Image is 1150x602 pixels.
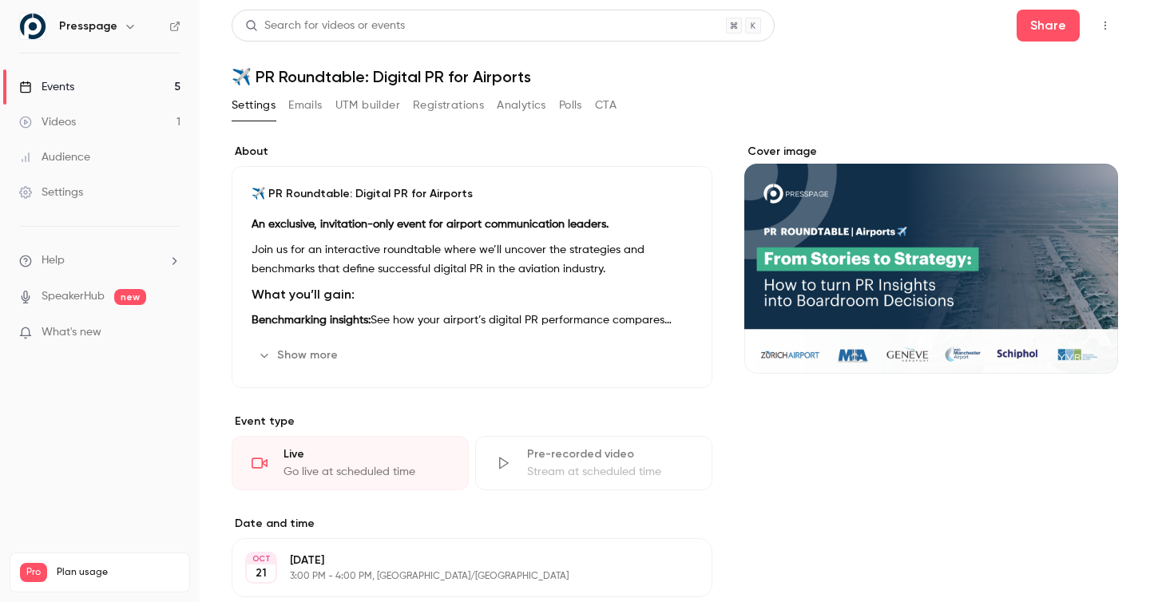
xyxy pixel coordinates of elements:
[527,446,692,462] div: Pre-recorded video
[42,252,65,269] span: Help
[232,516,712,532] label: Date and time
[744,144,1118,160] label: Cover image
[232,67,1118,86] h1: ✈️ PR Roundtable: Digital PR for Airports
[290,570,628,583] p: 3:00 PM - 4:00 PM, [GEOGRAPHIC_DATA]/[GEOGRAPHIC_DATA]
[19,149,90,165] div: Audience
[475,436,712,490] div: Pre-recorded videoStream at scheduled time
[19,184,83,200] div: Settings
[114,289,146,305] span: new
[252,285,692,304] h3: What you’ll gain:
[20,14,46,39] img: Presspage
[20,563,47,582] span: Pro
[290,552,628,568] p: [DATE]
[245,18,405,34] div: Search for videos or events
[42,324,101,341] span: What's new
[232,144,712,160] label: About
[284,464,449,480] div: Go live at scheduled time
[252,315,371,326] strong: Benchmarking insights:
[595,93,617,118] button: CTA
[284,446,449,462] div: Live
[161,326,180,340] iframe: Noticeable Trigger
[247,553,276,564] div: OCT
[232,93,276,118] button: Settings
[232,436,469,490] div: LiveGo live at scheduled time
[232,414,712,430] p: Event type
[288,93,322,118] button: Emails
[1017,10,1080,42] button: Share
[19,79,74,95] div: Events
[252,311,692,330] p: See how your airport’s digital PR performance compares against peers worldwide, and learn the ind...
[497,93,546,118] button: Analytics
[42,288,105,305] a: SpeakerHub
[19,114,76,130] div: Videos
[256,565,267,581] p: 21
[252,186,692,202] p: ✈️ PR Roundtable: Digital PR for Airports
[744,144,1118,374] section: Cover image
[252,240,692,279] p: Join us for an interactive roundtable where we’ll uncover the strategies and benchmarks that defi...
[57,566,180,579] span: Plan usage
[413,93,484,118] button: Registrations
[335,93,400,118] button: UTM builder
[559,93,582,118] button: Polls
[59,18,117,34] h6: Presspage
[252,343,347,368] button: Show more
[252,219,609,230] strong: An exclusive, invitation-only event for airport communication leaders.
[19,252,180,269] li: help-dropdown-opener
[527,464,692,480] div: Stream at scheduled time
